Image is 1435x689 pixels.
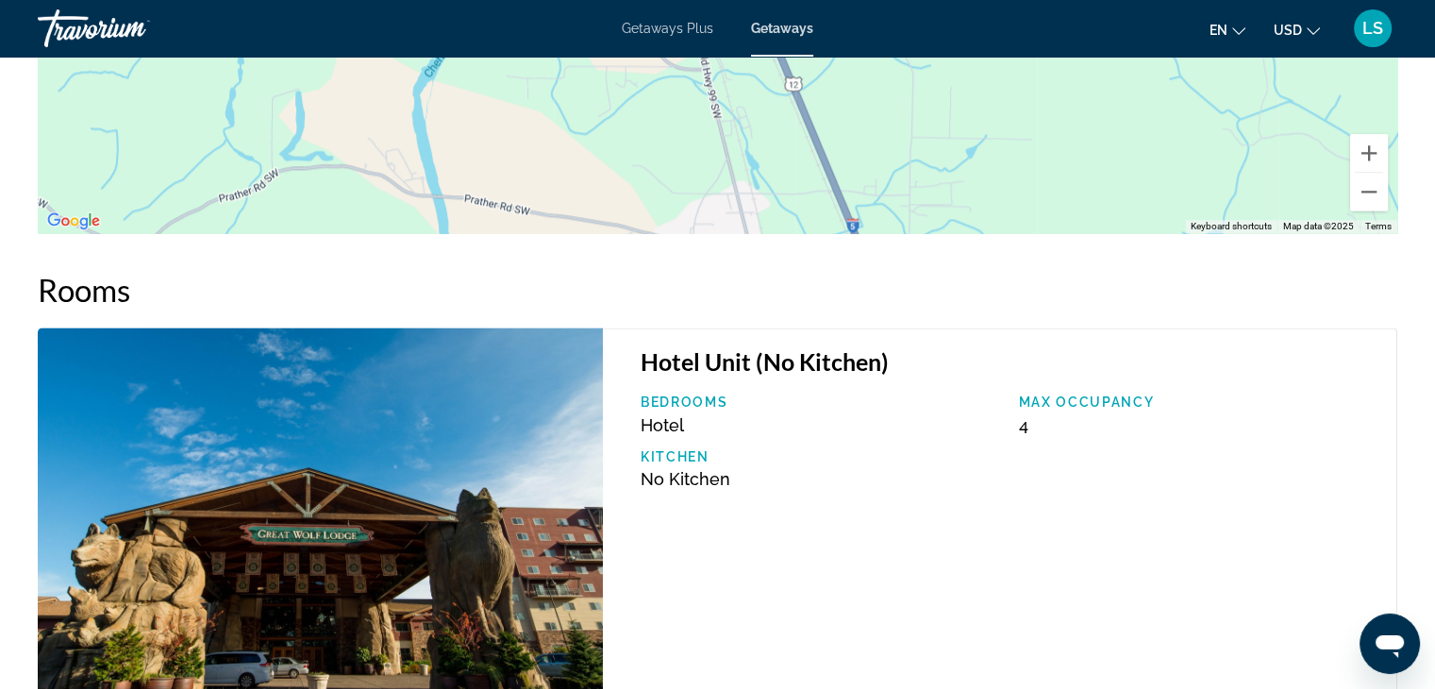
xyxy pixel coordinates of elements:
[641,415,684,435] span: Hotel
[1018,395,1377,410] p: Max Occupancy
[641,347,1377,376] h3: Hotel Unit (No Kitchen)
[641,395,1000,410] p: Bedrooms
[1348,8,1397,48] button: User Menu
[1274,23,1302,38] span: USD
[38,4,226,53] a: Travorium
[38,271,1397,309] h2: Rooms
[1360,613,1420,674] iframe: Button to launch messaging window
[622,21,713,36] a: Getaways Plus
[1210,16,1245,43] button: Change language
[1018,415,1027,435] span: 4
[42,209,105,233] a: Open this area in Google Maps (opens a new window)
[1283,221,1354,231] span: Map data ©2025
[641,469,730,489] span: No Kitchen
[1365,221,1392,231] a: Terms (opens in new tab)
[42,209,105,233] img: Google
[1350,173,1388,210] button: Zoom out
[751,21,813,36] a: Getaways
[1274,16,1320,43] button: Change currency
[641,449,1000,464] p: Kitchen
[1191,220,1272,233] button: Keyboard shortcuts
[1362,19,1383,38] span: LS
[1210,23,1227,38] span: en
[1350,134,1388,172] button: Zoom in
